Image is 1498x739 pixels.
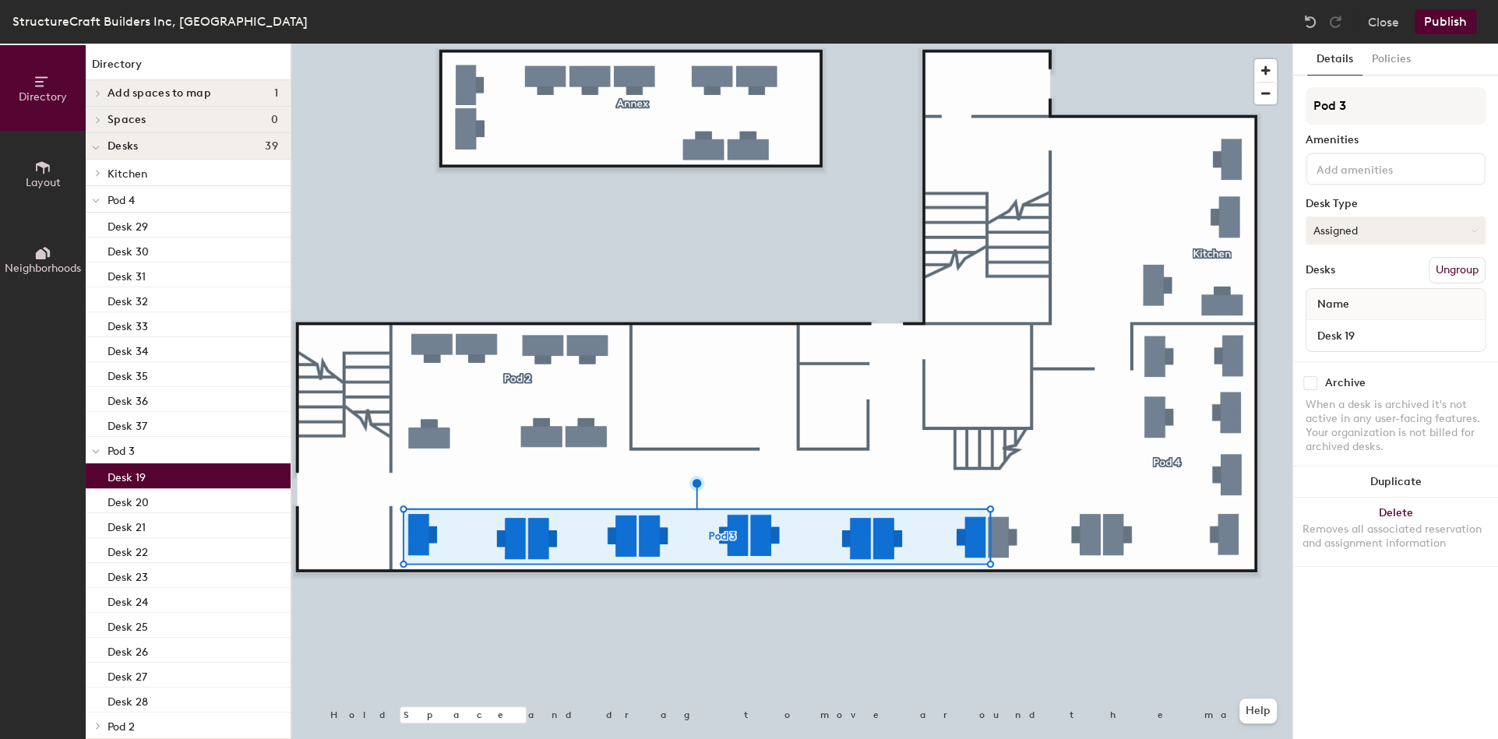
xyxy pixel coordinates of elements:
img: Undo [1302,14,1318,30]
button: Publish [1415,9,1476,34]
p: Desk 28 [108,691,148,709]
span: Kitchen [108,167,147,181]
p: Desk 25 [108,616,148,634]
span: Add spaces to map [108,87,211,100]
input: Unnamed desk [1309,325,1482,347]
p: Desk 29 [108,216,148,234]
div: Removes all associated reservation and assignment information [1302,523,1489,551]
span: Pod 3 [108,445,135,458]
button: Ungroup [1429,257,1486,283]
p: Desk 27 [108,666,147,684]
div: Desks [1306,264,1335,276]
span: Name [1309,290,1357,318]
div: StructureCraft Builders Inc, [GEOGRAPHIC_DATA] [12,12,308,31]
span: 1 [274,87,278,100]
span: 39 [265,140,278,153]
h1: Directory [86,56,291,80]
div: Archive [1325,377,1366,389]
span: Directory [19,90,67,104]
div: Amenities [1306,134,1486,146]
button: Close [1368,9,1399,34]
p: Desk 22 [108,541,148,559]
p: Desk 30 [108,241,149,259]
button: Details [1307,44,1362,76]
p: Desk 37 [108,415,147,433]
p: Desk 35 [108,365,148,383]
p: Desk 20 [108,491,149,509]
input: Add amenities [1313,159,1454,178]
p: Desk 34 [108,340,148,358]
button: Help [1239,699,1277,723]
span: Neighborhoods [5,262,81,275]
div: When a desk is archived it's not active in any user-facing features. Your organization is not bil... [1306,398,1486,454]
button: Policies [1362,44,1420,76]
div: Desk Type [1306,198,1486,210]
p: Desk 36 [108,390,148,408]
button: DeleteRemoves all associated reservation and assignment information [1293,498,1498,566]
p: Desk 32 [108,290,148,308]
p: Desk 31 [108,266,146,283]
span: 0 [271,114,278,126]
span: Pod 2 [108,720,135,734]
span: Spaces [108,114,146,126]
img: Redo [1327,14,1343,30]
p: Desk 19 [108,466,146,484]
span: Layout [26,176,61,189]
p: Desk 33 [108,315,148,333]
span: Desks [108,140,138,153]
span: Pod 4 [108,194,135,207]
button: Assigned [1306,216,1486,245]
p: Desk 21 [108,516,146,534]
p: Desk 24 [108,591,148,609]
p: Desk 23 [108,566,148,584]
button: Duplicate [1293,466,1498,498]
p: Desk 26 [108,641,148,659]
